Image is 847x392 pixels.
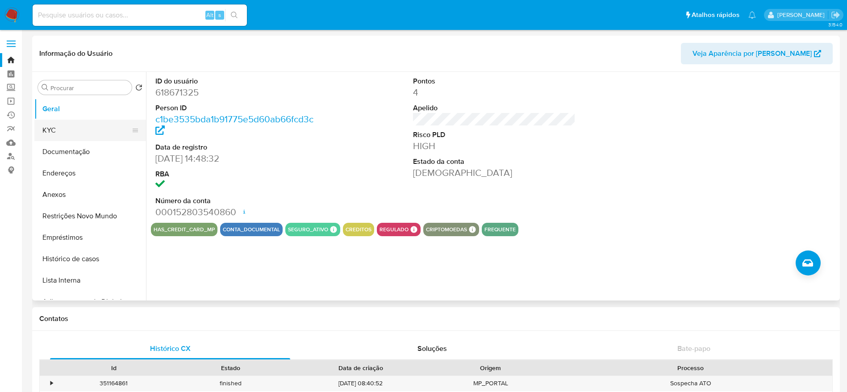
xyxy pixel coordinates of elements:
[218,11,221,19] span: s
[289,376,432,391] div: [DATE] 08:40:52
[34,141,146,163] button: Documentação
[155,169,318,179] dt: RBA
[34,98,146,120] button: Geral
[135,84,142,94] button: Retornar ao pedido padrão
[50,379,53,388] div: •
[55,376,172,391] div: 351164861
[693,43,812,64] span: Veja Aparência por [PERSON_NAME]
[555,363,826,372] div: Processo
[33,9,247,21] input: Pesquise usuários ou casos...
[413,167,576,179] dd: [DEMOGRAPHIC_DATA]
[155,196,318,206] dt: Número da conta
[831,10,840,20] a: Sair
[34,291,146,313] button: Adiantamentos de Dinheiro
[206,11,213,19] span: Alt
[681,43,833,64] button: Veja Aparência por [PERSON_NAME]
[223,228,280,231] button: conta_documental
[62,363,166,372] div: Id
[155,142,318,152] dt: Data de registro
[50,84,128,92] input: Procurar
[179,363,283,372] div: Estado
[549,376,832,391] div: Sospecha ATO
[380,228,409,231] button: regulado
[413,157,576,167] dt: Estado da conta
[34,227,146,248] button: Empréstimos
[417,343,447,354] span: Soluções
[346,228,371,231] button: creditos
[34,184,146,205] button: Anexos
[432,376,549,391] div: MP_PORTAL
[155,152,318,165] dd: [DATE] 14:48:32
[296,363,426,372] div: Data de criação
[426,228,467,231] button: criptomoedas
[34,270,146,291] button: Lista Interna
[777,11,828,19] p: eduardo.dutra@mercadolivre.com
[484,228,516,231] button: frequente
[150,343,191,354] span: Histórico CX
[172,376,289,391] div: finished
[155,103,318,113] dt: Person ID
[438,363,543,372] div: Origem
[39,49,113,58] h1: Informação do Usuário
[39,314,833,323] h1: Contatos
[413,130,576,140] dt: Risco PLD
[154,228,215,231] button: has_credit_card_mp
[413,76,576,86] dt: Pontos
[155,76,318,86] dt: ID do usuário
[34,163,146,184] button: Endereços
[34,248,146,270] button: Histórico de casos
[225,9,243,21] button: search-icon
[155,113,313,138] a: c1be3535bda1b91775e5d60ab66fcd3c
[42,84,49,91] button: Procurar
[34,205,146,227] button: Restrições Novo Mundo
[34,120,139,141] button: KYC
[288,228,328,231] button: seguro_ativo
[413,140,576,152] dd: HIGH
[155,86,318,99] dd: 618671325
[413,86,576,99] dd: 4
[748,11,756,19] a: Notificações
[155,206,318,218] dd: 000152803540860
[413,103,576,113] dt: Apelido
[677,343,710,354] span: Bate-papo
[692,10,739,20] span: Atalhos rápidos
